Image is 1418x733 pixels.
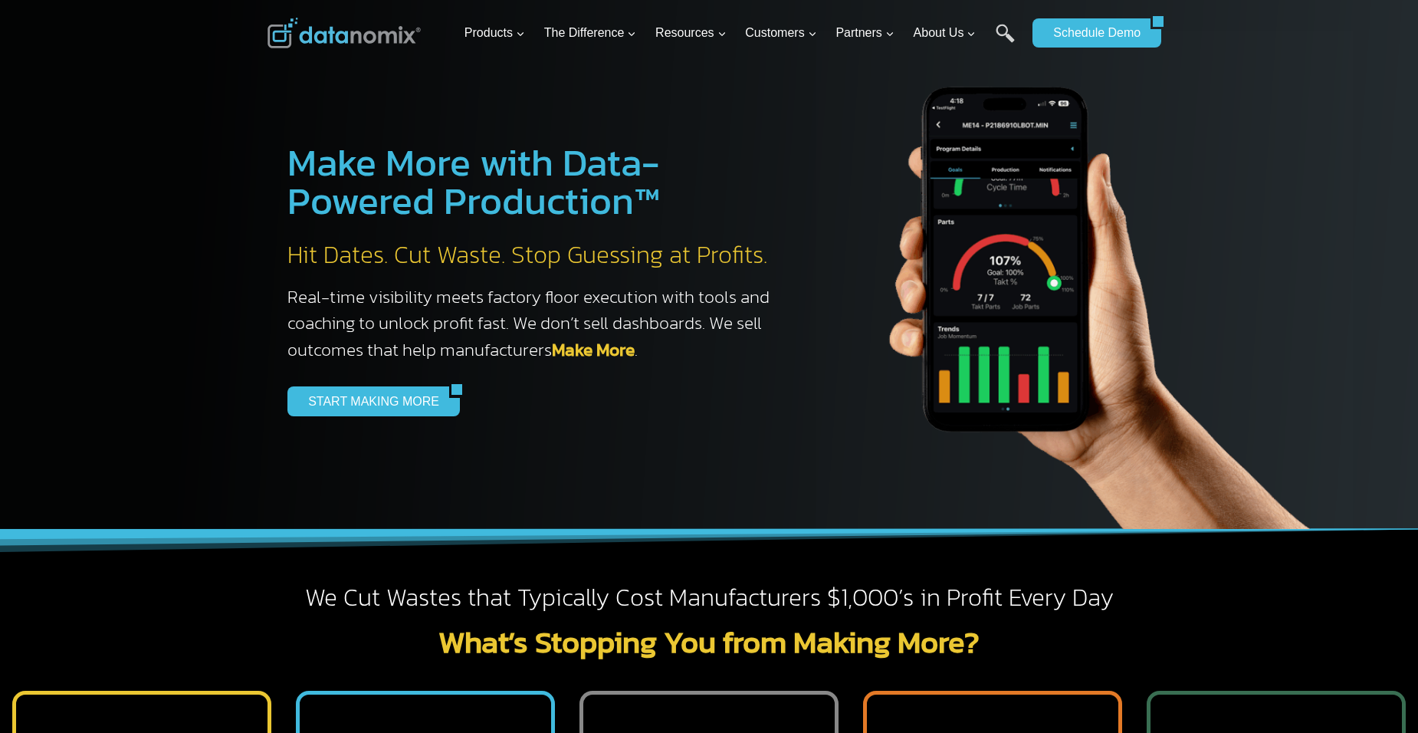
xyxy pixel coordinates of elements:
[816,31,1353,529] img: The Datanoix Mobile App available on Android and iOS Devices
[268,582,1150,614] h2: We Cut Wastes that Typically Cost Manufacturers $1,000’s in Profit Every Day
[655,23,726,43] span: Resources
[552,337,635,363] a: Make More
[835,23,894,43] span: Partners
[287,284,786,363] h3: Real-time visibility meets factory floor execution with tools and coaching to unlock profit fast....
[1032,18,1150,48] a: Schedule Demo
[287,239,786,271] h2: Hit Dates. Cut Waste. Stop Guessing at Profits.
[914,23,977,43] span: About Us
[458,8,1026,58] nav: Primary Navigation
[745,23,816,43] span: Customers
[287,143,786,220] h1: Make More with Data-Powered Production™
[544,23,637,43] span: The Difference
[464,23,525,43] span: Products
[268,626,1150,657] h2: What’s Stopping You from Making More?
[996,24,1015,58] a: Search
[287,386,449,416] a: START MAKING MORE
[268,18,421,48] img: Datanomix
